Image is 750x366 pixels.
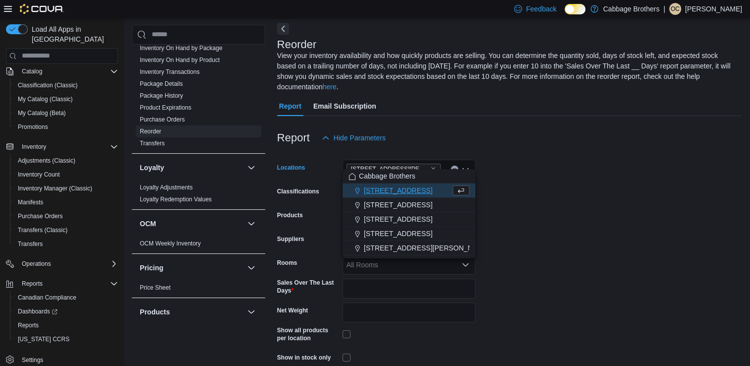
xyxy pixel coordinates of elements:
[2,64,122,78] button: Catalog
[18,109,66,117] span: My Catalog (Beta)
[140,184,193,191] a: Loyalty Adjustments
[18,354,47,366] a: Settings
[334,133,386,143] span: Hide Parameters
[18,258,118,270] span: Operations
[140,307,243,317] button: Products
[277,164,305,172] label: Locations
[671,3,680,15] span: OC
[14,183,96,194] a: Inventory Manager (Classic)
[14,210,118,222] span: Purchase Orders
[140,284,171,292] span: Price Sheet
[10,92,122,106] button: My Catalog (Classic)
[140,92,183,99] a: Package History
[10,120,122,134] button: Promotions
[669,3,681,15] div: Oliver Coppolino
[20,4,64,14] img: Cova
[18,157,75,165] span: Adjustments (Classic)
[22,260,51,268] span: Operations
[14,155,79,167] a: Adjustments (Classic)
[18,278,47,290] button: Reports
[10,78,122,92] button: Classification (Classic)
[140,163,243,173] button: Loyalty
[10,154,122,168] button: Adjustments (Classic)
[10,291,122,305] button: Canadian Compliance
[14,238,118,250] span: Transfers
[277,39,316,51] h3: Reorder
[343,198,475,212] button: [STREET_ADDRESS]
[14,107,70,119] a: My Catalog (Beta)
[140,163,164,173] h3: Loyalty
[140,92,183,100] span: Package History
[14,121,52,133] a: Promotions
[132,182,265,209] div: Loyalty
[22,143,46,151] span: Inventory
[10,237,122,251] button: Transfers
[140,68,200,76] span: Inventory Transactions
[462,166,469,174] button: Close list of options
[18,65,118,77] span: Catalog
[351,164,428,174] span: [STREET_ADDRESS][PERSON_NAME]
[18,335,69,343] span: [US_STATE] CCRS
[10,195,122,209] button: Manifests
[323,83,337,91] a: here
[14,224,71,236] a: Transfers (Classic)
[140,263,163,273] h3: Pricing
[343,212,475,227] button: [STREET_ADDRESS]
[364,200,432,210] span: [STREET_ADDRESS]
[313,96,376,116] span: Email Subscription
[685,3,742,15] p: [PERSON_NAME]
[277,354,331,362] label: Show in stock only
[277,132,310,144] h3: Report
[14,79,118,91] span: Classification (Classic)
[277,279,339,295] label: Sales Over The Last Days
[18,212,63,220] span: Purchase Orders
[359,171,415,181] span: Cabbage Brothers
[277,187,319,195] label: Classifications
[18,307,58,315] span: Dashboards
[462,261,469,269] button: Open list of options
[451,166,459,174] button: Clear input
[277,211,303,219] label: Products
[245,306,257,318] button: Products
[14,305,61,317] a: Dashboards
[10,106,122,120] button: My Catalog (Beta)
[140,104,191,112] span: Product Expirations
[18,141,118,153] span: Inventory
[140,104,191,111] a: Product Expirations
[343,183,475,198] button: [STREET_ADDRESS]
[22,67,42,75] span: Catalog
[10,223,122,237] button: Transfers (Classic)
[279,96,301,116] span: Report
[10,168,122,182] button: Inventory Count
[140,219,156,229] h3: OCM
[14,292,80,304] a: Canadian Compliance
[245,262,257,274] button: Pricing
[18,226,67,234] span: Transfers (Classic)
[140,45,223,52] a: Inventory On Hand by Package
[343,169,475,255] div: Choose from the following options
[22,356,43,364] span: Settings
[14,155,118,167] span: Adjustments (Classic)
[18,95,73,103] span: My Catalog (Classic)
[140,80,183,88] span: Package Details
[430,166,436,172] button: Remove 192 Locke St S from selection in this group
[14,224,118,236] span: Transfers (Classic)
[132,6,265,153] div: Inventory
[14,196,118,208] span: Manifests
[18,184,92,192] span: Inventory Manager (Classic)
[14,107,118,119] span: My Catalog (Beta)
[10,318,122,332] button: Reports
[140,263,243,273] button: Pricing
[2,257,122,271] button: Operations
[14,238,47,250] a: Transfers
[18,294,76,302] span: Canadian Compliance
[140,139,165,147] span: Transfers
[14,305,118,317] span: Dashboards
[28,24,118,44] span: Load All Apps in [GEOGRAPHIC_DATA]
[245,218,257,230] button: OCM
[343,241,475,255] button: [STREET_ADDRESS][PERSON_NAME]
[132,282,265,298] div: Pricing
[10,332,122,346] button: [US_STATE] CCRS
[2,277,122,291] button: Reports
[140,240,201,247] span: OCM Weekly Inventory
